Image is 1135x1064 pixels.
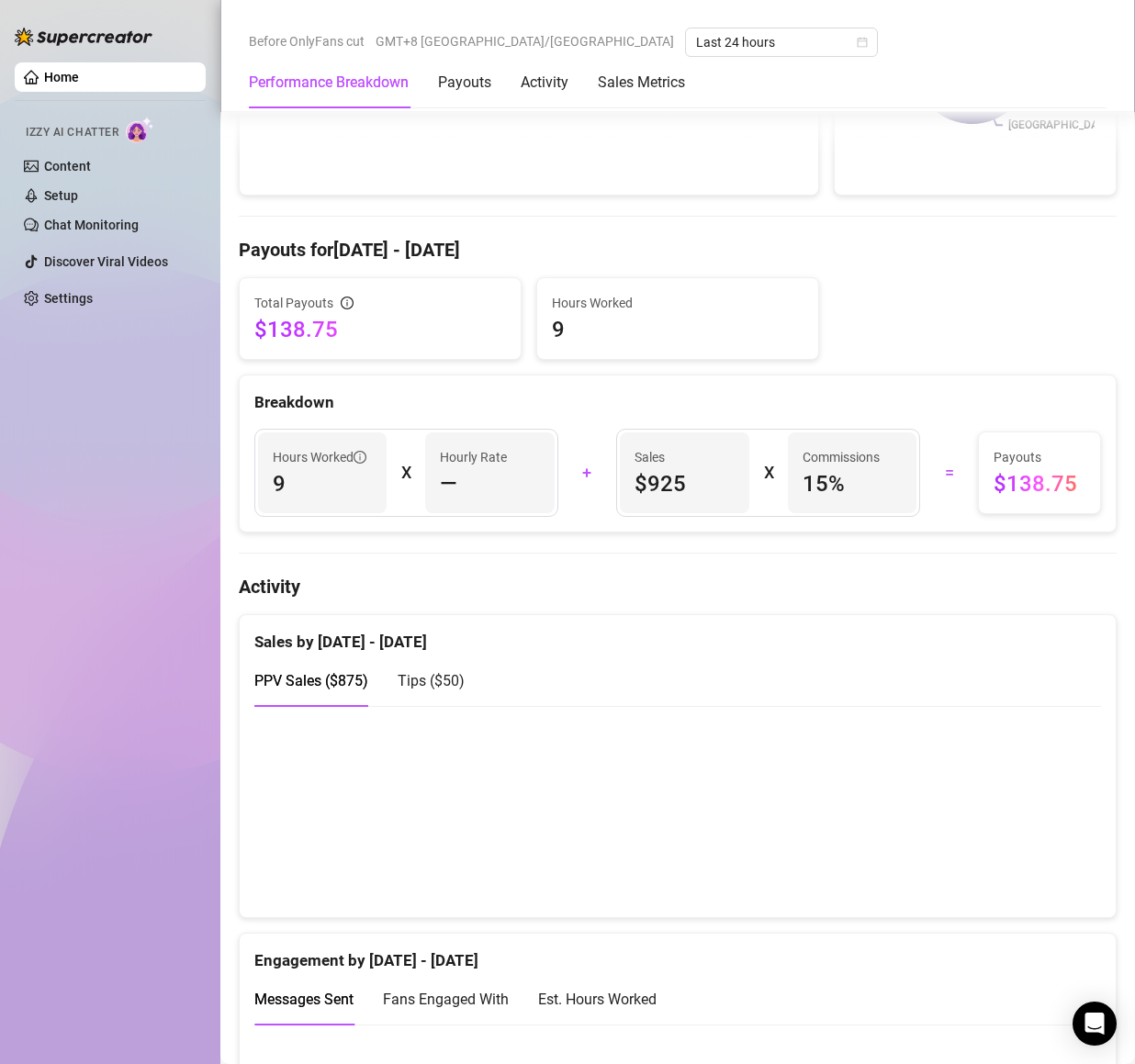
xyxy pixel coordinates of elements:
img: logo-BBDzfeDw.svg [15,28,152,46]
a: Settings [44,291,93,306]
h4: Activity [239,574,1117,599]
span: info-circle [354,451,366,464]
span: 9 [273,469,372,498]
article: Commissions [803,447,880,467]
span: Sales [635,447,734,467]
span: 9 [552,315,803,344]
a: Setup [44,188,78,203]
span: GMT+8 [GEOGRAPHIC_DATA]/[GEOGRAPHIC_DATA] [376,28,674,55]
div: Sales by [DATE] - [DATE] [254,615,1101,655]
span: 15 % [803,469,902,498]
div: Performance Breakdown [249,72,409,94]
span: Izzy AI Chatter [26,124,118,141]
a: Discover Viral Videos [44,254,168,269]
span: Payouts [994,447,1085,467]
span: $925 [635,469,734,498]
div: X [401,458,410,487]
div: Payouts [438,72,491,94]
span: Tips ( $50 ) [398,672,465,689]
span: calendar [857,37,868,48]
div: Est. Hours Worked [538,988,657,1011]
div: Engagement by [DATE] - [DATE] [254,934,1101,973]
div: X [764,458,773,487]
a: Home [44,70,79,84]
text: [GEOGRAPHIC_DATA]… [1008,118,1120,131]
div: Open Intercom Messenger [1073,1002,1117,1046]
div: + [569,458,605,487]
span: $138.75 [254,315,506,344]
span: Last 24 hours [696,28,867,56]
h4: Payouts for [DATE] - [DATE] [239,237,1117,263]
span: Messages Sent [254,991,354,1008]
a: Chat Monitoring [44,218,139,232]
div: Activity [521,72,568,94]
img: AI Chatter [126,117,154,143]
span: info-circle [341,297,354,309]
span: Total Payouts [254,293,333,313]
span: Before OnlyFans cut [249,28,365,55]
div: Breakdown [254,390,1101,415]
span: Fans Engaged With [383,991,509,1008]
a: Content [44,159,91,174]
span: — [440,469,457,498]
article: Hourly Rate [440,447,507,467]
span: Hours Worked [552,293,803,313]
span: PPV Sales ( $875 ) [254,672,368,689]
div: = [931,458,967,487]
span: Hours Worked [273,447,366,467]
div: Sales Metrics [598,72,685,94]
span: $138.75 [994,469,1085,498]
